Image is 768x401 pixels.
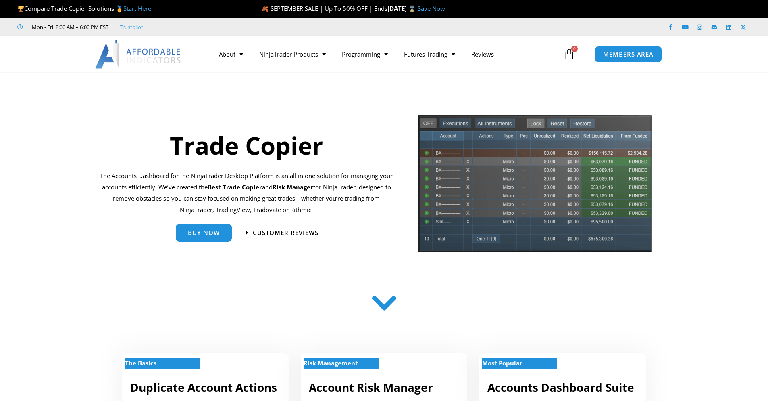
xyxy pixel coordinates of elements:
a: Accounts Dashboard Suite [487,380,634,395]
span: Compare Trade Copier Solutions 🥇 [17,4,151,13]
a: Save Now [418,4,445,13]
a: NinjaTrader Products [251,45,334,63]
a: Customer Reviews [246,230,318,236]
img: 🏆 [18,6,24,12]
a: Start Here [123,4,151,13]
a: Futures Trading [396,45,463,63]
h1: Trade Copier [100,128,393,162]
img: LogoAI | Affordable Indicators – NinjaTrader [95,40,182,69]
nav: Menu [211,45,562,63]
a: 0 [552,42,587,66]
b: Best Trade Copier [208,183,262,191]
a: MEMBERS AREA [595,46,662,63]
strong: Most Popular [482,359,522,367]
a: Account Risk Manager [309,380,433,395]
strong: [DATE] ⌛ [387,4,418,13]
strong: Risk Management [304,359,358,367]
strong: Risk Manager [273,183,313,191]
a: Duplicate Account Actions [130,380,277,395]
p: The Accounts Dashboard for the NinjaTrader Desktop Platform is an all in one solution for managin... [100,170,393,215]
strong: The Basics [125,359,156,367]
span: 🍂 SEPTEMBER SALE | Up To 50% OFF | Ends [261,4,387,13]
span: Customer Reviews [253,230,318,236]
span: 0 [571,46,578,52]
span: Mon - Fri: 8:00 AM – 6:00 PM EST [30,22,108,32]
a: Buy Now [176,224,232,242]
a: Reviews [463,45,502,63]
a: About [211,45,251,63]
span: MEMBERS AREA [603,51,654,57]
a: Trustpilot [120,22,143,32]
img: tradecopier | Affordable Indicators – NinjaTrader [417,114,653,258]
span: Buy Now [188,230,220,236]
a: Programming [334,45,396,63]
